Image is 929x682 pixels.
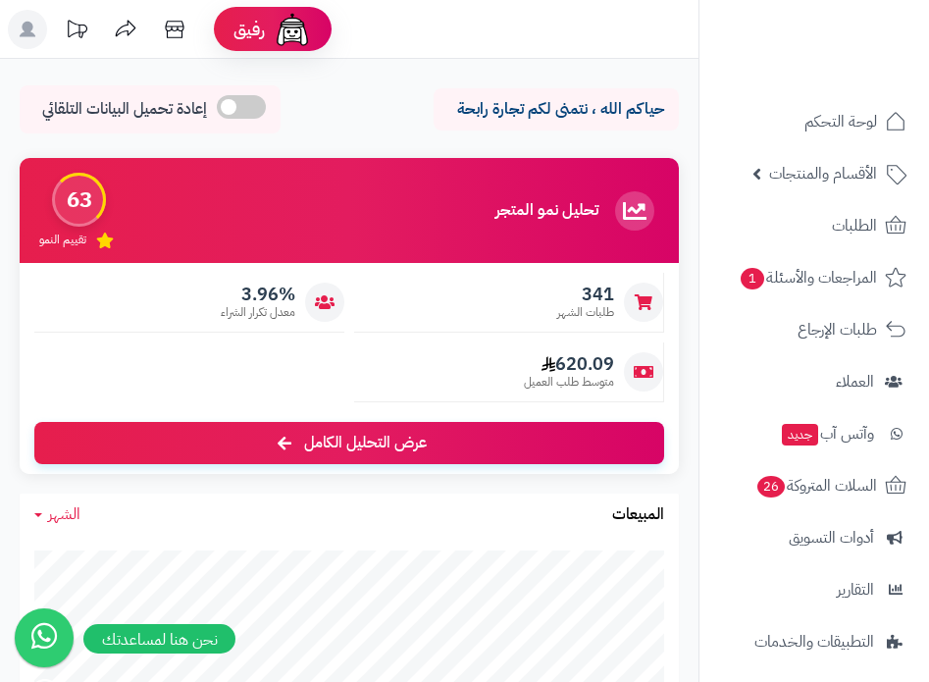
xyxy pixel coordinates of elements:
[769,160,877,187] span: الأقسام والمنتجات
[557,284,614,305] span: 341
[836,368,874,395] span: العملاء
[34,422,664,464] a: عرض التحليل الكامل
[48,502,80,526] span: الشهر
[782,424,818,446] span: جديد
[798,316,877,343] span: طلبات الإرجاع
[39,232,86,248] span: تقييم النمو
[780,420,874,447] span: وآتس آب
[757,476,785,498] span: 26
[221,284,295,305] span: 3.96%
[52,10,101,54] a: تحديثات المنصة
[711,514,917,561] a: أدوات التسويق
[273,10,312,49] img: ai-face.png
[789,524,874,551] span: أدوات التسويق
[304,432,427,454] span: عرض التحليل الكامل
[711,306,917,353] a: طلبات الإرجاع
[711,358,917,405] a: العملاء
[557,304,614,321] span: طلبات الشهر
[612,506,664,524] h3: المبيعات
[711,462,917,509] a: السلات المتروكة26
[832,212,877,239] span: الطلبات
[711,254,917,301] a: المراجعات والأسئلة1
[754,628,874,656] span: التطبيقات والخدمات
[711,618,917,665] a: التطبيقات والخدمات
[711,566,917,613] a: التقارير
[448,98,664,121] p: حياكم الله ، نتمنى لكم تجارة رابحة
[221,304,295,321] span: معدل تكرار الشراء
[34,503,80,526] a: الشهر
[524,353,614,375] span: 620.09
[495,202,598,220] h3: تحليل نمو المتجر
[837,576,874,603] span: التقارير
[739,264,877,291] span: المراجعات والأسئلة
[741,268,764,289] span: 1
[804,108,877,135] span: لوحة التحكم
[42,98,207,121] span: إعادة تحميل البيانات التلقائي
[711,202,917,249] a: الطلبات
[711,410,917,457] a: وآتس آبجديد
[711,98,917,145] a: لوحة التحكم
[233,18,265,41] span: رفيق
[755,472,877,499] span: السلات المتروكة
[524,374,614,391] span: متوسط طلب العميل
